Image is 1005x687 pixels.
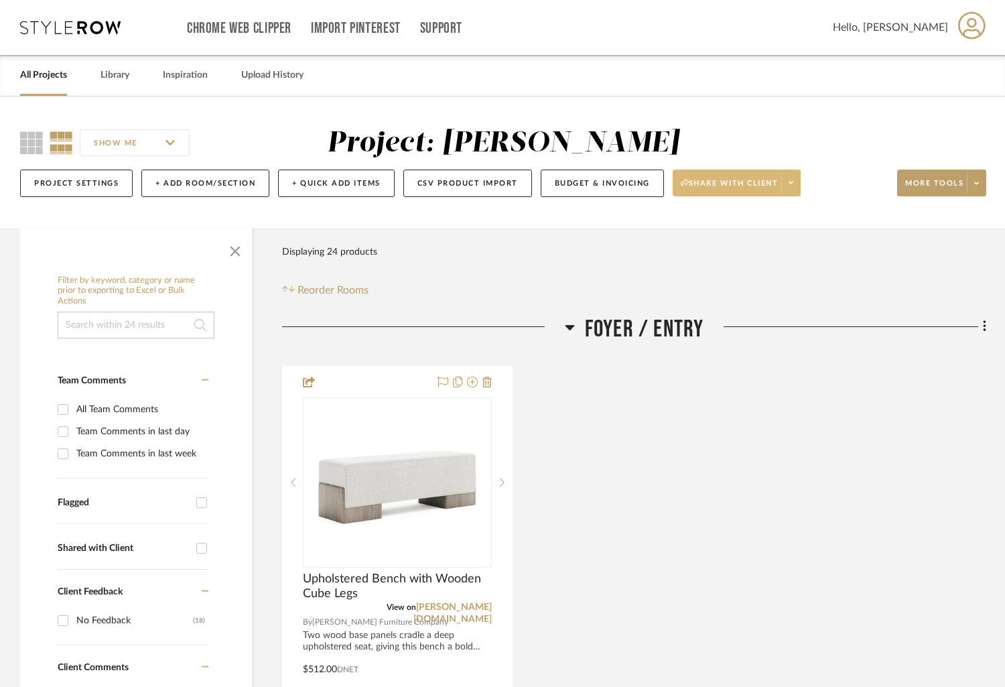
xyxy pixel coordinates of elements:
[833,19,948,36] span: Hello, [PERSON_NAME]
[163,66,208,84] a: Inspiration
[673,170,801,196] button: Share with client
[100,66,129,84] a: Library
[278,170,395,197] button: + Quick Add Items
[312,616,448,629] span: [PERSON_NAME] Furniture Company
[420,23,462,34] a: Support
[282,239,377,265] div: Displaying 24 products
[187,23,291,34] a: Chrome Web Clipper
[297,282,368,298] span: Reorder Rooms
[897,170,986,196] button: More tools
[58,543,190,554] div: Shared with Client
[413,603,492,624] a: [PERSON_NAME][DOMAIN_NAME]
[303,616,312,629] span: By
[681,178,779,198] span: Share with client
[58,312,214,338] input: Search within 24 results
[327,129,679,158] div: Project: [PERSON_NAME]
[387,603,416,611] span: View on
[58,376,126,385] span: Team Comments
[58,663,129,672] span: Client Comments
[311,23,401,34] a: Import Pinterest
[241,66,304,84] a: Upload History
[905,178,963,198] span: More tools
[314,399,481,566] img: Upholstered Bench with Wooden Cube Legs
[20,66,67,84] a: All Projects
[76,610,193,631] div: No Feedback
[193,610,205,631] div: (18)
[76,399,205,420] div: All Team Comments
[20,170,133,197] button: Project Settings
[303,572,492,601] span: Upholstered Bench with Wooden Cube Legs
[76,421,205,442] div: Team Comments in last day
[541,170,664,197] button: Budget & Invoicing
[403,170,532,197] button: CSV Product Import
[58,587,123,597] span: Client Feedback
[222,235,249,262] button: Close
[58,275,214,307] h6: Filter by keyword, category or name prior to exporting to Excel or Bulk Actions
[282,282,368,298] button: Reorder Rooms
[76,443,205,464] div: Team Comments in last week
[141,170,269,197] button: + Add Room/Section
[585,315,704,344] span: Foyer / Entry
[58,497,190,509] div: Flagged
